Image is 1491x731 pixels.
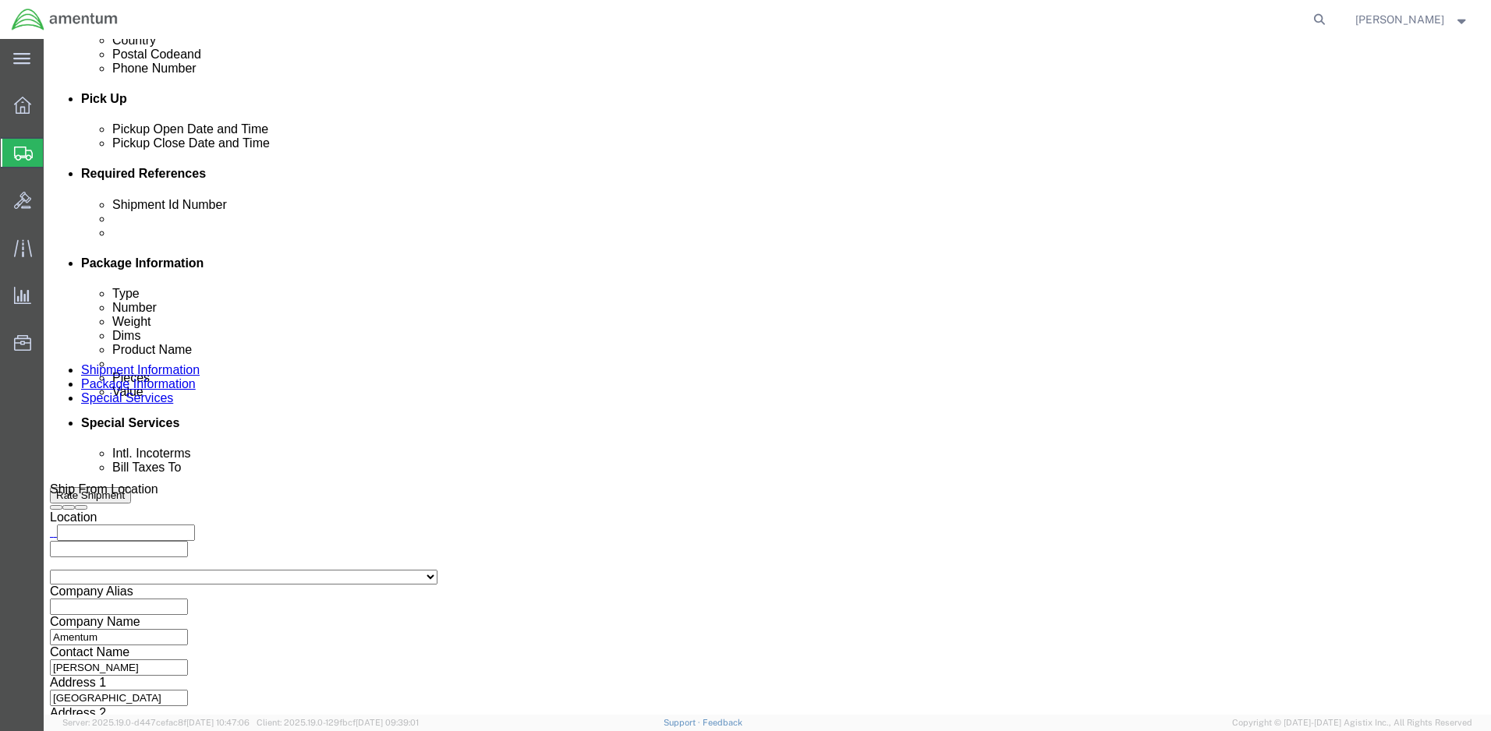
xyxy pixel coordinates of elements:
[1232,716,1472,729] span: Copyright © [DATE]-[DATE] Agistix Inc., All Rights Reserved
[356,718,419,727] span: [DATE] 09:39:01
[186,718,250,727] span: [DATE] 10:47:06
[44,39,1491,715] iframe: FS Legacy Container
[11,8,119,31] img: logo
[664,718,703,727] a: Support
[1355,11,1444,28] span: Kurt Archuleta
[703,718,742,727] a: Feedback
[257,718,419,727] span: Client: 2025.19.0-129fbcf
[62,718,250,727] span: Server: 2025.19.0-d447cefac8f
[1355,10,1470,29] button: [PERSON_NAME]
